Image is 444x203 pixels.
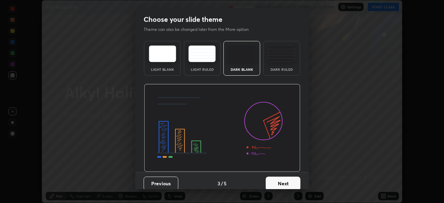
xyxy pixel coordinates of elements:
button: Previous [144,177,178,191]
img: darkTheme.f0cc69e5.svg [228,45,256,62]
h4: 5 [224,180,227,187]
h4: 3 [217,180,220,187]
img: darkRuledTheme.de295e13.svg [268,45,295,62]
button: Next [266,177,300,191]
div: Light Ruled [188,68,216,71]
div: Light Blank [148,68,176,71]
img: lightTheme.e5ed3b09.svg [149,45,176,62]
div: Dark Ruled [268,68,296,71]
div: Dark Blank [228,68,256,71]
img: darkThemeBanner.d06ce4a2.svg [144,84,300,172]
h4: / [221,180,223,187]
img: lightRuledTheme.5fabf969.svg [188,45,216,62]
p: Theme can also be changed later from the More option [144,26,256,33]
h2: Choose your slide theme [144,15,222,24]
